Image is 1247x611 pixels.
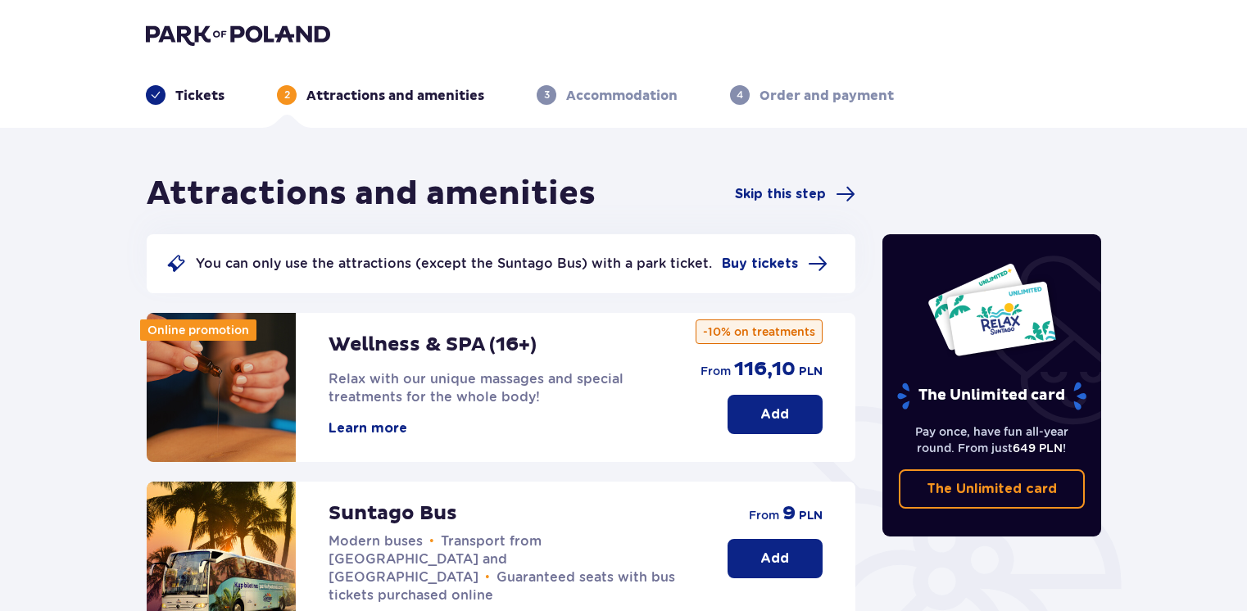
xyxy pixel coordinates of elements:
[329,419,407,437] button: Learn more
[722,255,798,273] span: Buy tickets
[760,550,789,568] p: Add
[799,364,823,380] p: PLN
[749,507,779,523] p: from
[306,87,484,105] p: Attractions and amenities
[728,395,823,434] button: Add
[329,371,623,405] span: Relax with our unique massages and special treatments for the whole body!
[329,533,423,549] span: Modern buses
[196,255,712,273] p: You can only use the attractions (except the Suntago Bus) with a park ticket.
[735,185,826,203] span: Skip this step
[799,508,823,524] p: PLN
[737,88,743,102] p: 4
[899,469,1086,509] a: The Unlimited card
[329,333,537,357] p: Wellness & SPA (16+)
[485,569,490,586] span: •
[329,501,457,526] p: Suntago Bus
[429,533,434,550] span: •
[734,357,796,382] p: 116,10
[899,423,1086,456] p: Pay once, have fun all-year round. From just !
[735,184,855,204] a: Skip this step
[566,87,678,105] p: Accommodation
[782,501,796,526] p: 9
[696,319,823,344] p: -10% on treatments
[140,319,256,341] div: Online promotion
[284,88,290,102] p: 2
[760,87,894,105] p: Order and payment
[728,539,823,578] button: Add
[927,480,1057,498] p: The Unlimited card
[329,533,542,585] span: Transport from [GEOGRAPHIC_DATA] and [GEOGRAPHIC_DATA]
[701,363,731,379] p: from
[175,87,224,105] p: Tickets
[146,23,330,46] img: Park of Poland logo
[896,382,1088,410] p: The Unlimited card
[544,88,550,102] p: 3
[329,569,675,603] span: Guaranteed seats with bus tickets purchased online
[147,313,296,462] img: attraction
[760,405,789,423] p: Add
[1013,441,1063,455] span: 649 PLN
[722,254,828,274] a: Buy tickets
[147,174,596,215] h1: Attractions and amenities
